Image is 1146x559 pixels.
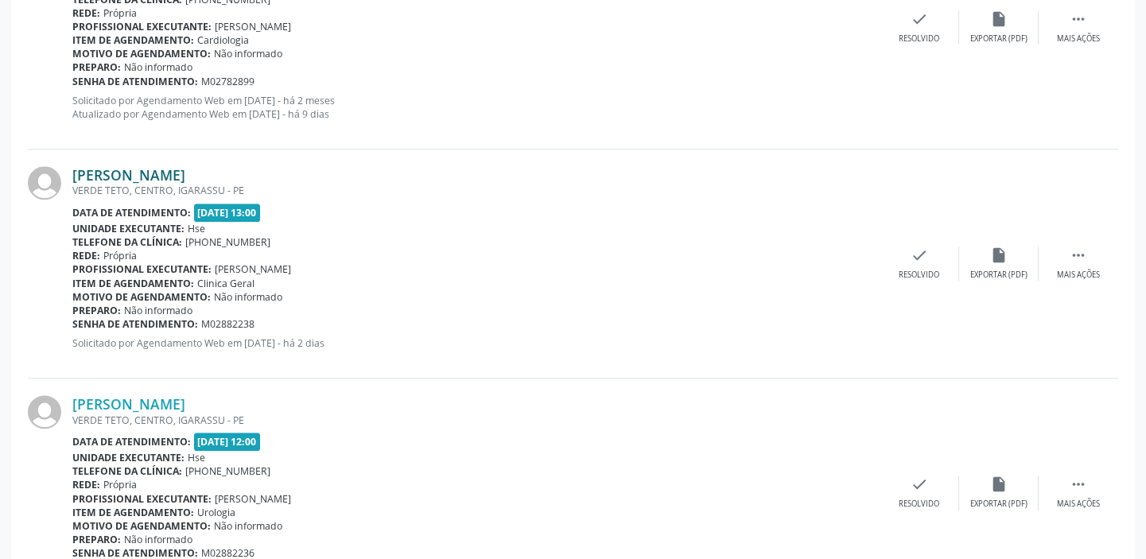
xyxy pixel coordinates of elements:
[214,519,282,533] span: Não informado
[990,476,1008,493] i: insert_drive_file
[28,166,61,200] img: img
[72,6,100,20] b: Rede:
[72,75,198,88] b: Senha de atendimento:
[103,6,137,20] span: Própria
[72,451,185,464] b: Unidade executante:
[72,94,880,121] p: Solicitado por Agendamento Web em [DATE] - há 2 meses Atualizado por Agendamento Web em [DATE] - ...
[201,317,254,331] span: M02882238
[188,451,205,464] span: Hse
[1070,476,1087,493] i: 
[970,499,1028,510] div: Exportar (PDF)
[197,506,235,519] span: Urologia
[72,60,121,74] b: Preparo:
[899,33,939,45] div: Resolvido
[72,304,121,317] b: Preparo:
[72,47,211,60] b: Motivo de agendamento:
[215,492,291,506] span: [PERSON_NAME]
[72,317,198,331] b: Senha de atendimento:
[215,20,291,33] span: [PERSON_NAME]
[911,247,928,264] i: check
[72,478,100,491] b: Rede:
[990,10,1008,28] i: insert_drive_file
[72,20,212,33] b: Profissional executante:
[72,395,185,413] a: [PERSON_NAME]
[28,395,61,429] img: img
[970,270,1028,281] div: Exportar (PDF)
[72,435,191,448] b: Data de atendimento:
[197,277,254,290] span: Clinica Geral
[201,75,254,88] span: M02782899
[103,249,137,262] span: Própria
[899,499,939,510] div: Resolvido
[103,478,137,491] span: Própria
[1070,247,1087,264] i: 
[72,33,194,47] b: Item de agendamento:
[72,262,212,276] b: Profissional executante:
[185,464,270,478] span: [PHONE_NUMBER]
[911,476,928,493] i: check
[72,290,211,304] b: Motivo de agendamento:
[72,413,880,427] div: VERDE TETO, CENTRO, IGARASSU - PE
[72,519,211,533] b: Motivo de agendamento:
[899,270,939,281] div: Resolvido
[188,222,205,235] span: Hse
[911,10,928,28] i: check
[72,506,194,519] b: Item de agendamento:
[72,249,100,262] b: Rede:
[194,433,261,451] span: [DATE] 12:00
[124,304,192,317] span: Não informado
[124,60,192,74] span: Não informado
[72,533,121,546] b: Preparo:
[215,262,291,276] span: [PERSON_NAME]
[1070,10,1087,28] i: 
[124,533,192,546] span: Não informado
[72,235,182,249] b: Telefone da clínica:
[72,492,212,506] b: Profissional executante:
[72,464,182,478] b: Telefone da clínica:
[194,204,261,222] span: [DATE] 13:00
[72,277,194,290] b: Item de agendamento:
[72,184,880,197] div: VERDE TETO, CENTRO, IGARASSU - PE
[72,206,191,219] b: Data de atendimento:
[197,33,249,47] span: Cardiologia
[72,166,185,184] a: [PERSON_NAME]
[1057,499,1100,510] div: Mais ações
[1057,33,1100,45] div: Mais ações
[214,290,282,304] span: Não informado
[970,33,1028,45] div: Exportar (PDF)
[72,222,185,235] b: Unidade executante:
[214,47,282,60] span: Não informado
[990,247,1008,264] i: insert_drive_file
[185,235,270,249] span: [PHONE_NUMBER]
[1057,270,1100,281] div: Mais ações
[72,336,880,350] p: Solicitado por Agendamento Web em [DATE] - há 2 dias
